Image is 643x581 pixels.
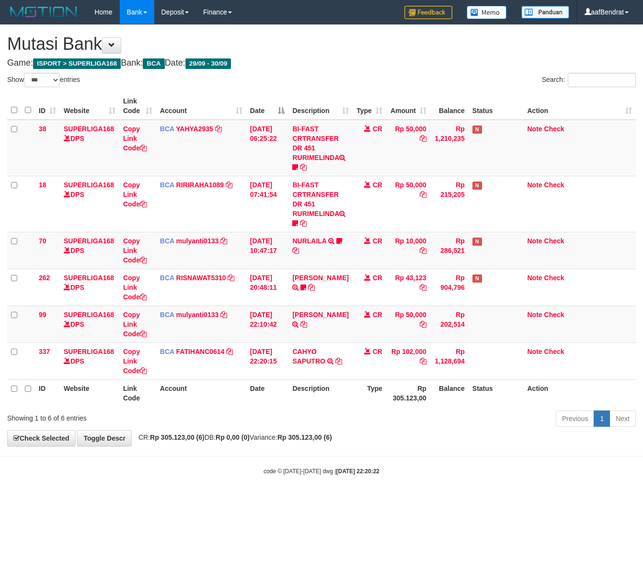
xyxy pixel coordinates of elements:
span: CR [373,125,382,133]
span: BCA [160,348,174,355]
th: Status [469,92,524,120]
th: Description: activate to sort column ascending [288,92,352,120]
td: [DATE] 07:41:54 [246,176,289,232]
img: panduan.png [521,6,569,19]
td: [DATE] 20:48:11 [246,269,289,306]
a: NURLAILA [292,237,326,245]
td: Rp 1,128,694 [430,342,469,379]
a: SUPERLIGA168 [64,181,114,189]
td: Rp 50,000 [386,306,430,342]
a: SUPERLIGA168 [64,348,114,355]
a: Check [544,237,564,245]
a: [PERSON_NAME] [292,274,348,282]
img: Button%20Memo.svg [467,6,507,19]
th: Website: activate to sort column ascending [60,92,119,120]
span: BCA [160,274,174,282]
th: Account [156,379,246,407]
td: Rp 215,205 [430,176,469,232]
a: Note [528,181,542,189]
a: Copy Link Code [123,181,147,208]
label: Show entries [7,73,80,87]
td: [DATE] 22:20:15 [246,342,289,379]
strong: Rp 305.123,00 (6) [150,433,205,441]
a: SUPERLIGA168 [64,311,114,319]
a: Copy Rp 50,000 to clipboard [420,191,426,198]
span: Has Note [472,274,482,283]
th: Status [469,379,524,407]
div: Showing 1 to 6 of 6 entries [7,410,261,423]
span: BCA [160,311,174,319]
a: FATIHANC0614 [176,348,225,355]
td: DPS [60,342,119,379]
span: CR [373,181,382,189]
a: Check [544,274,564,282]
span: BCA [160,237,174,245]
a: YAHYA2935 [176,125,213,133]
span: BCA [160,181,174,189]
h4: Game: Bank: Date: [7,58,636,68]
a: Note [528,274,542,282]
span: BCA [143,58,164,69]
a: Note [528,348,542,355]
img: MOTION_logo.png [7,5,80,19]
a: [PERSON_NAME] [292,311,348,319]
a: Copy Rp 102,000 to clipboard [420,357,426,365]
th: Link Code: activate to sort column ascending [119,92,156,120]
td: DPS [60,269,119,306]
a: Copy Rp 50,000 to clipboard [420,320,426,328]
a: 1 [594,410,610,427]
td: Rp 50,000 [386,120,430,176]
th: Balance [430,379,469,407]
a: Copy Rp 43,123 to clipboard [420,284,426,291]
a: RISNAWAT5310 [176,274,226,282]
a: Copy YOSI EFENDI to clipboard [308,284,315,291]
span: CR [373,348,382,355]
a: Note [528,311,542,319]
a: SUPERLIGA168 [64,237,114,245]
a: SUPERLIGA168 [64,274,114,282]
td: DPS [60,232,119,269]
a: RIRIRAHA1089 [176,181,224,189]
label: Search: [542,73,636,87]
span: ISPORT > SUPERLIGA168 [33,58,121,69]
a: Copy NURLAILA to clipboard [292,247,299,254]
a: Copy Link Code [123,237,147,264]
a: Copy mulyanti0133 to clipboard [220,311,227,319]
a: Copy YAHYA2935 to clipboard [215,125,222,133]
td: Rp 904,796 [430,269,469,306]
a: Copy Link Code [123,311,147,338]
td: [DATE] 10:47:17 [246,232,289,269]
strong: [DATE] 22:20:22 [336,468,379,475]
td: Rp 50,000 [386,176,430,232]
a: Copy CAHYO SAPUTRO to clipboard [335,357,342,365]
td: Rp 1,210,235 [430,120,469,176]
span: CR [373,274,382,282]
th: ID [35,379,60,407]
small: code © [DATE]-[DATE] dwg | [264,468,379,475]
th: Amount: activate to sort column ascending [386,92,430,120]
a: Copy Link Code [123,125,147,152]
th: Date [246,379,289,407]
span: 262 [39,274,50,282]
a: Copy Link Code [123,348,147,375]
td: Rp 10,000 [386,232,430,269]
th: Type [353,379,386,407]
th: ID: activate to sort column ascending [35,92,60,120]
th: Website [60,379,119,407]
th: Action [524,379,636,407]
th: Type: activate to sort column ascending [353,92,386,120]
a: Copy RISNAWAT5310 to clipboard [228,274,234,282]
td: Rp 43,123 [386,269,430,306]
span: Has Note [472,125,482,134]
a: Copy Rp 10,000 to clipboard [420,247,426,254]
span: 38 [39,125,46,133]
a: mulyanti0133 [176,237,219,245]
span: 99 [39,311,46,319]
a: Toggle Descr [77,430,132,446]
td: Rp 102,000 [386,342,430,379]
td: Rp 202,514 [430,306,469,342]
input: Search: [568,73,636,87]
a: SUPERLIGA168 [64,125,114,133]
span: 70 [39,237,46,245]
a: Copy CHOIRUL ULUM to clipboard [300,320,307,328]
